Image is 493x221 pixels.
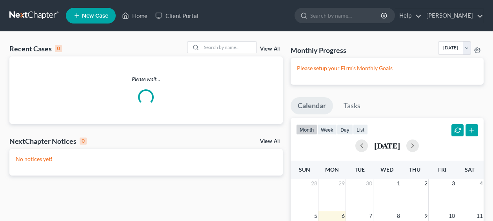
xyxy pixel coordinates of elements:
span: New Case [82,13,108,19]
a: Client Portal [151,9,202,23]
a: View All [260,139,280,144]
span: 11 [476,211,484,221]
span: 4 [479,179,484,188]
span: 10 [448,211,456,221]
span: Sat [465,166,475,173]
a: Calendar [291,97,333,114]
a: View All [260,46,280,52]
span: Mon [325,166,339,173]
span: 1 [396,179,401,188]
div: 0 [55,45,62,52]
div: Recent Cases [9,44,62,53]
p: Please wait... [9,75,283,83]
a: [PERSON_NAME] [422,9,483,23]
span: 30 [365,179,373,188]
div: 0 [80,138,87,145]
span: Tue [355,166,365,173]
p: No notices yet! [16,155,277,163]
span: Fri [438,166,446,173]
span: 9 [424,211,428,221]
span: Thu [409,166,420,173]
span: Wed [380,166,393,173]
span: 29 [338,179,346,188]
a: Home [118,9,151,23]
button: list [353,124,368,135]
span: 3 [451,179,456,188]
span: 7 [368,211,373,221]
span: 6 [341,211,346,221]
span: 8 [396,211,401,221]
h3: Monthly Progress [291,45,346,55]
button: day [337,124,353,135]
input: Search by name... [310,8,382,23]
input: Search by name... [202,42,257,53]
span: 2 [424,179,428,188]
span: Sun [299,166,310,173]
button: week [317,124,337,135]
span: 28 [310,179,318,188]
button: month [296,124,317,135]
div: NextChapter Notices [9,136,87,146]
a: Tasks [337,97,367,114]
span: 5 [313,211,318,221]
h2: [DATE] [374,141,400,150]
a: Help [395,9,422,23]
p: Please setup your Firm's Monthly Goals [297,64,477,72]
